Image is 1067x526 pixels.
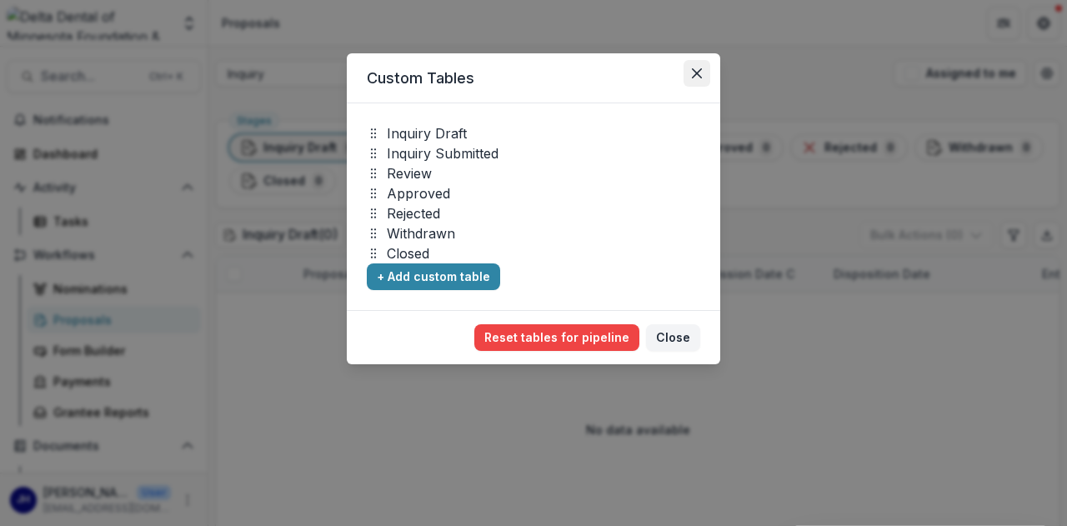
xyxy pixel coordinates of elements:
p: Rejected [387,203,440,223]
p: Closed [387,243,429,263]
div: Withdrawn [367,223,700,243]
button: Close [646,324,700,351]
div: Review [367,163,700,183]
p: Approved [387,183,450,203]
p: Withdrawn [387,223,455,243]
div: Inquiry Draft [367,123,700,143]
p: Inquiry Submitted [387,143,498,163]
div: Approved [367,183,700,203]
p: Inquiry Draft [387,123,467,143]
div: Inquiry Submitted [367,143,700,163]
header: Custom Tables [347,53,720,103]
button: + Add custom table [367,263,500,290]
div: Rejected [367,203,700,223]
button: Reset tables for pipeline [474,324,639,351]
p: Review [387,163,432,183]
button: Close [684,60,710,87]
div: Closed [367,243,700,263]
